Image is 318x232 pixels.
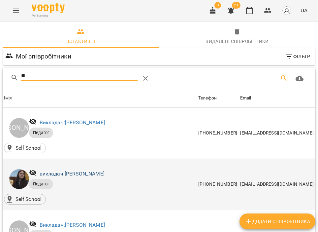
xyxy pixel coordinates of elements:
span: Телефон [198,94,238,102]
span: Педагог [29,130,53,136]
div: Всі активні [66,37,95,45]
span: Додати співробітника [245,217,310,225]
div: Ім'я [4,94,12,102]
span: Email [240,94,314,102]
button: Додати співробітника [239,213,315,229]
div: Телефон [198,94,217,102]
span: 21 [232,2,240,9]
div: Email [240,94,251,102]
p: Self School [16,144,42,152]
input: Пошук [21,70,138,81]
span: Ім'я [4,94,196,102]
div: Видалені cпівробітники [206,37,269,45]
a: Викладач:[PERSON_NAME] [40,222,105,228]
div: Sort [4,94,12,102]
h6: Мої співробітники [16,51,72,61]
div: Table Toolbar [3,68,315,89]
button: Пошук [276,70,292,86]
button: UA [298,4,310,17]
img: Бєлік Дарина Юріївна [9,169,29,189]
button: Фільтр [283,51,313,62]
div: Sort [240,94,251,102]
div: Self School() [4,143,46,153]
span: For Business [32,14,65,18]
span: Фільтр [285,53,310,60]
div: [PERSON_NAME] [9,118,29,138]
td: [EMAIL_ADDRESS][DOMAIN_NAME] [239,108,315,159]
button: Menu [8,3,24,19]
p: Self School [16,195,42,203]
td: [PHONE_NUMBER] [197,159,239,210]
a: Викладач:[PERSON_NAME] [40,119,105,126]
span: UA [301,7,307,14]
a: викладач:[PERSON_NAME] [40,171,105,177]
button: Завантажити CSV [292,70,307,86]
td: [PHONE_NUMBER] [197,108,239,159]
div: Self School() [4,194,46,205]
span: Педагог [29,181,53,187]
img: avatar_s.png [282,6,291,15]
span: 3 [214,2,221,9]
td: [EMAIL_ADDRESS][DOMAIN_NAME] [239,159,315,210]
img: Voopty Logo [32,3,65,13]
